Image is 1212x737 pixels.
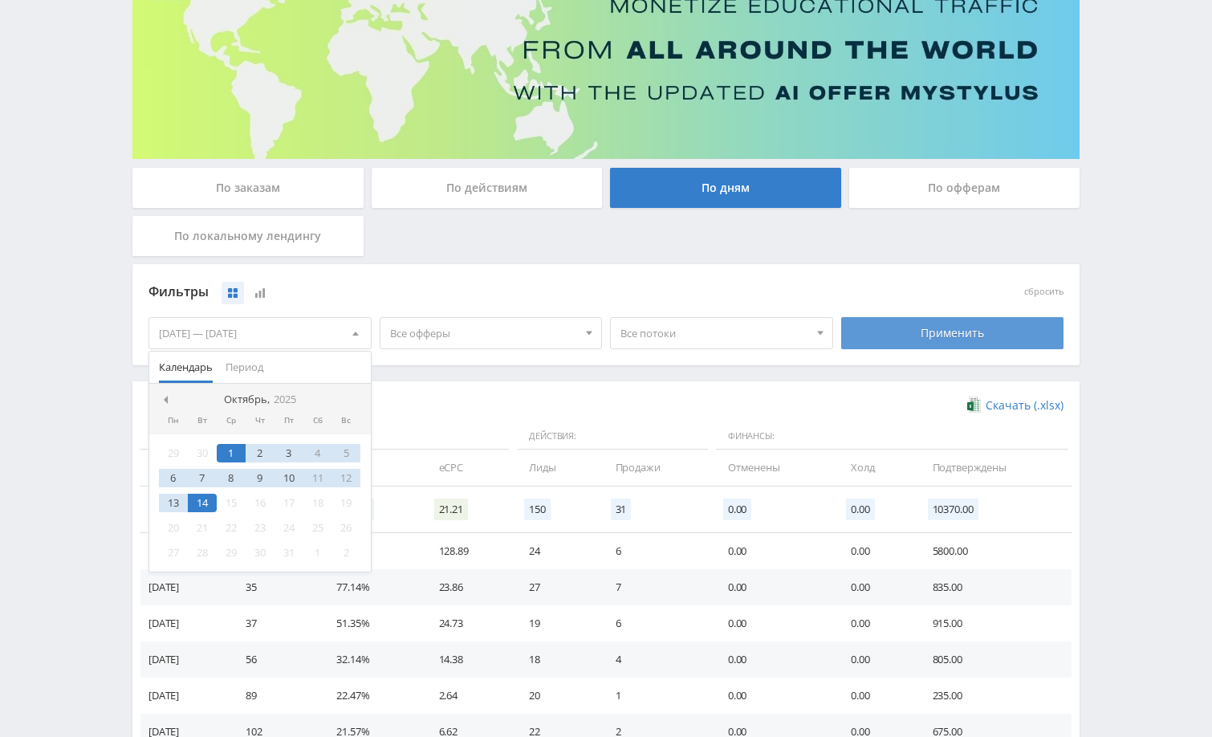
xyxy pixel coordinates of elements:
[218,393,303,406] div: Октябрь,
[712,605,835,641] td: 0.00
[217,544,246,562] div: 29
[835,641,916,678] td: 0.00
[159,519,188,537] div: 20
[423,641,514,678] td: 14.38
[132,168,364,208] div: По заказам
[188,444,217,462] div: 30
[303,544,332,562] div: 1
[332,416,361,426] div: Вс
[600,641,712,678] td: 4
[517,423,708,450] span: Действия:
[320,450,422,486] td: CR
[159,416,188,426] div: Пн
[217,519,246,537] div: 22
[230,569,320,605] td: 35
[835,533,916,569] td: 0.00
[917,605,1072,641] td: 915.00
[986,399,1064,412] span: Скачать (.xlsx)
[275,444,303,462] div: 3
[332,444,361,462] div: 5
[600,533,712,569] td: 6
[188,469,217,487] div: 7
[835,605,916,641] td: 0.00
[423,569,514,605] td: 23.86
[230,678,320,714] td: 89
[246,519,275,537] div: 23
[132,216,364,256] div: По локальному лендингу
[332,469,361,487] div: 12
[140,569,230,605] td: [DATE]
[226,352,263,383] span: Период
[159,352,213,383] span: Календарь
[600,605,712,641] td: 6
[303,494,332,512] div: 18
[219,352,270,383] button: Период
[140,605,230,641] td: [DATE]
[303,469,332,487] div: 11
[712,533,835,569] td: 0.00
[917,569,1072,605] td: 835.00
[332,519,361,537] div: 26
[423,605,514,641] td: 24.73
[303,519,332,537] div: 25
[159,544,188,562] div: 27
[153,352,219,383] button: Календарь
[275,544,303,562] div: 31
[188,494,217,512] div: 14
[600,450,712,486] td: Продажи
[332,544,361,562] div: 2
[513,678,599,714] td: 20
[610,168,841,208] div: По дням
[332,494,361,512] div: 19
[600,678,712,714] td: 1
[275,469,303,487] div: 10
[723,499,751,520] span: 0.00
[140,450,230,486] td: Дата
[423,450,514,486] td: eCPC
[246,544,275,562] div: 30
[320,605,422,641] td: 51.35%
[230,605,320,641] td: 37
[712,678,835,714] td: 0.00
[188,416,217,426] div: Вт
[917,678,1072,714] td: 235.00
[716,423,1068,450] span: Финансы:
[217,494,246,512] div: 15
[246,444,275,462] div: 2
[140,487,230,533] td: Итого:
[513,641,599,678] td: 18
[372,168,603,208] div: По действиям
[140,678,230,714] td: [DATE]
[320,641,422,678] td: 32.14%
[835,569,916,605] td: 0.00
[320,678,422,714] td: 22.47%
[967,397,1064,413] a: Скачать (.xlsx)
[917,450,1072,486] td: Подтверждены
[303,444,332,462] div: 4
[513,605,599,641] td: 19
[275,519,303,537] div: 24
[188,519,217,537] div: 21
[274,393,296,405] i: 2025
[849,168,1080,208] div: По офферам
[917,533,1072,569] td: 5800.00
[217,469,246,487] div: 8
[712,450,835,486] td: Отменены
[712,569,835,605] td: 0.00
[917,641,1072,678] td: 805.00
[1024,287,1064,297] button: сбросить
[303,416,332,426] div: Сб
[140,423,509,450] span: Данные:
[513,450,599,486] td: Лиды
[148,280,833,304] div: Фильтры
[246,494,275,512] div: 16
[967,397,981,413] img: xlsx
[611,499,632,520] span: 31
[846,499,874,520] span: 0.00
[275,494,303,512] div: 17
[841,317,1064,349] div: Применить
[928,499,978,520] span: 10370.00
[246,416,275,426] div: Чт
[159,469,188,487] div: 6
[140,641,230,678] td: [DATE]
